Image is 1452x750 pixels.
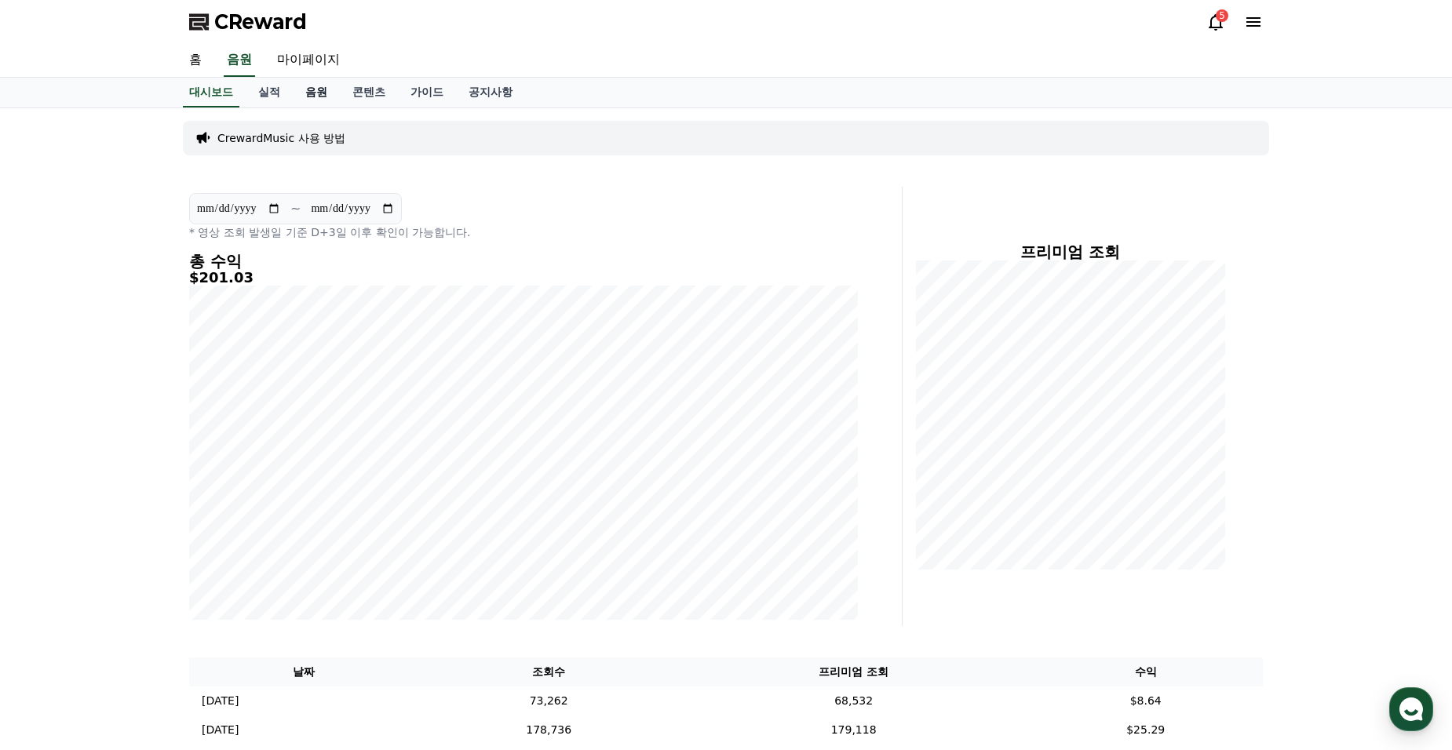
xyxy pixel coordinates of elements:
[264,44,352,77] a: 마이페이지
[189,270,858,286] h5: $201.03
[340,78,398,107] a: 콘텐츠
[144,522,162,534] span: 대화
[1206,13,1225,31] a: 5
[419,657,679,686] th: 조회수
[679,657,1029,686] th: 프리미엄 조회
[202,722,239,738] p: [DATE]
[1216,9,1228,22] div: 5
[189,253,858,270] h4: 총 수익
[177,44,214,77] a: 홈
[246,78,293,107] a: 실적
[104,497,202,537] a: 대화
[189,657,419,686] th: 날짜
[243,521,261,533] span: 설정
[915,243,1225,260] h4: 프리미엄 조회
[419,686,679,715] td: 73,262
[398,78,456,107] a: 가이드
[217,130,345,146] a: CrewardMusic 사용 방법
[214,9,307,35] span: CReward
[293,78,340,107] a: 음원
[290,199,301,218] p: ~
[202,693,239,709] p: [DATE]
[202,497,301,537] a: 설정
[1028,715,1263,745] td: $25.29
[183,78,239,107] a: 대시보드
[679,715,1029,745] td: 179,118
[224,44,255,77] a: 음원
[189,224,858,240] p: * 영상 조회 발생일 기준 D+3일 이후 확인이 가능합니다.
[5,497,104,537] a: 홈
[189,9,307,35] a: CReward
[1028,657,1263,686] th: 수익
[679,686,1029,715] td: 68,532
[419,715,679,745] td: 178,736
[1028,686,1263,715] td: $8.64
[49,521,59,533] span: 홈
[456,78,525,107] a: 공지사항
